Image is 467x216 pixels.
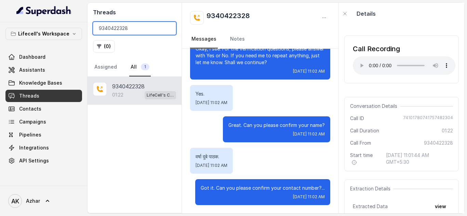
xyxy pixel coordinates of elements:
[357,10,376,18] p: Details
[19,67,45,73] span: Assistants
[293,194,325,200] span: [DATE] 11:02 AM
[112,82,145,90] p: 9340422328
[19,144,49,151] span: Integrations
[442,127,453,134] span: 01:22
[147,92,174,99] p: LifeCell's Call Assistant
[93,58,118,76] a: Assigned
[350,185,393,192] span: Extraction Details
[93,58,176,76] nav: Tabs
[5,51,82,63] a: Dashboard
[5,90,82,102] a: Threads
[129,58,151,76] a: All1
[196,90,227,97] p: Yes.
[350,152,381,165] span: Start time
[93,22,176,35] input: Search by Call ID or Phone Number
[353,44,455,54] div: Call Recording
[350,127,379,134] span: Call Duration
[196,45,325,66] p: Okay, I see. For the verification questions, please answer with Yes or No. If you need me to repe...
[19,131,41,138] span: Pipelines
[5,28,82,40] button: Lifecell's Workspace
[201,185,325,191] p: Got it. Can you please confirm your contact number?...
[293,69,325,74] span: [DATE] 11:02 AM
[424,140,453,146] span: 9340422328
[19,54,45,60] span: Dashboard
[386,152,453,165] span: [DATE] 11:01:44 AM GMT+5:30
[11,198,19,205] text: AK
[141,63,149,70] span: 1
[19,105,41,112] span: Contacts
[353,203,388,210] span: Extracted Data
[5,129,82,141] a: Pipelines
[228,122,325,129] p: Great. Can you please confirm your name?
[293,131,325,137] span: [DATE] 11:02 AM
[206,11,250,25] h2: 9340422328
[93,40,115,53] button: (0)
[5,103,82,115] a: Contacts
[5,64,82,76] a: Assistants
[190,30,218,48] a: Messages
[196,163,227,168] span: [DATE] 11:02 AM
[5,77,82,89] a: Knowledge Bases
[353,56,455,75] audio: Your browser does not support the audio element.
[19,92,39,99] span: Threads
[229,30,246,48] a: Notes
[93,8,176,16] h2: Threads
[5,191,82,211] a: Azhar
[18,30,69,38] p: Lifecell's Workspace
[196,153,227,160] p: वर्षा दुबे पाठक.
[26,198,40,204] span: Azhar
[112,91,123,98] p: 01:22
[350,140,371,146] span: Call From
[403,115,453,122] span: 74101780741757482304
[5,116,82,128] a: Campaigns
[5,155,82,167] a: API Settings
[431,200,450,213] button: view
[350,115,364,122] span: Call ID
[19,118,46,125] span: Campaigns
[350,103,400,110] span: Conversation Details
[19,80,62,86] span: Knowledge Bases
[5,142,82,154] a: Integrations
[19,157,49,164] span: API Settings
[196,100,227,105] span: [DATE] 11:02 AM
[16,5,71,16] img: light.svg
[190,30,330,48] nav: Tabs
